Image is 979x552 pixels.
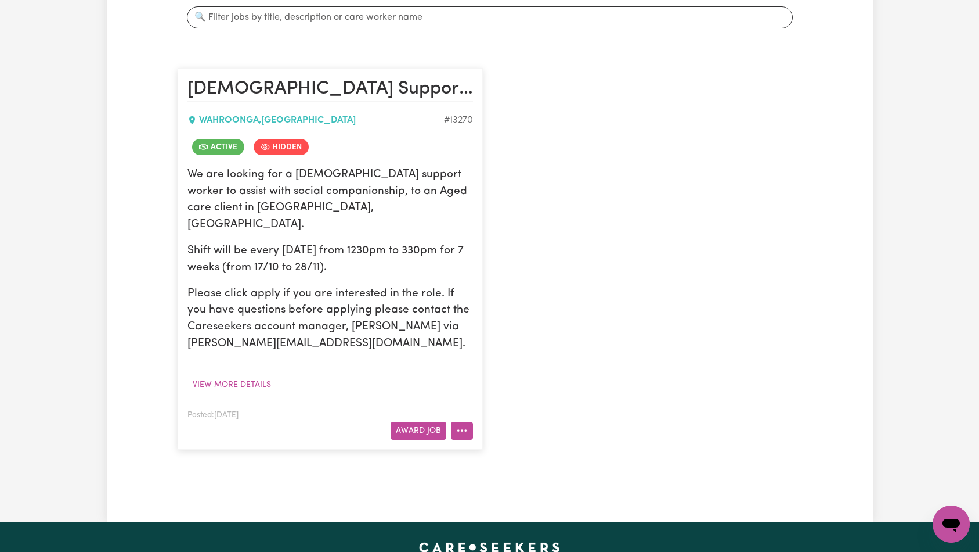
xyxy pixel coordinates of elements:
[419,543,560,552] a: Careseekers home page
[451,422,473,440] button: More options
[187,78,473,101] h2: Female Support Worker Needed Every Thursday In Wahroonga, NSW
[192,139,244,155] span: Job is active
[187,167,473,234] p: We are looking for a [DEMOGRAPHIC_DATA] support worker to assist with social companionship, to an...
[187,411,239,419] span: Posted: [DATE]
[187,6,793,28] input: 🔍 Filter jobs by title, description or care worker name
[187,376,276,394] button: View more details
[391,422,446,440] button: Award Job
[254,139,309,155] span: Job is hidden
[933,506,970,543] iframe: Button to launch messaging window
[444,113,473,127] div: Job ID #13270
[187,286,473,353] p: Please click apply if you are interested in the role. If you have questions before applying pleas...
[187,243,473,277] p: Shift will be every [DATE] from 1230pm to 330pm for 7 weeks (from 17/10 to 28/11).
[187,113,444,127] div: WAHROONGA , [GEOGRAPHIC_DATA]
